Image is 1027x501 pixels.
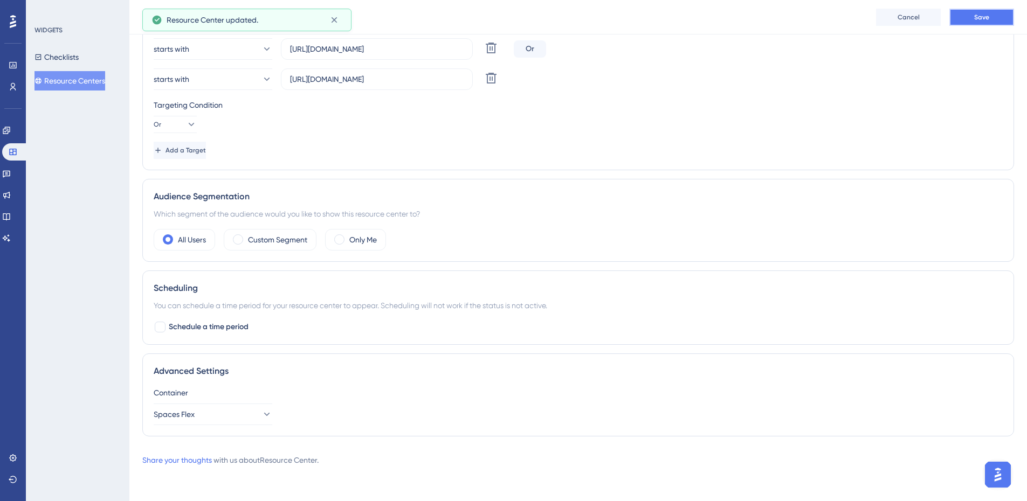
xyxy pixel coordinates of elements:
div: You can schedule a time period for your resource center to appear. Scheduling will not work if th... [154,299,1003,312]
span: Add a Target [166,146,206,155]
input: yourwebsite.com/path [290,73,464,85]
div: Container [154,386,1003,399]
button: Add a Target [154,142,206,159]
button: Checklists [35,47,79,67]
button: starts with [154,68,272,90]
span: Save [974,13,989,22]
button: Or [154,116,197,133]
span: starts with [154,43,189,55]
button: Cancel [876,9,941,26]
label: Only Me [349,233,377,246]
span: Cancel [898,13,920,22]
button: Resource Centers [35,71,105,91]
div: Or [514,40,546,58]
button: Save [949,9,1014,26]
div: Which segment of the audience would you like to show this resource center to? [154,207,1003,220]
div: Audience Segmentation [154,190,1003,203]
div: Scheduling [154,282,1003,295]
a: Share your thoughts [142,456,212,464]
span: Resource Center updated. [167,13,258,26]
button: Spaces Flex [154,403,272,425]
button: starts with [154,38,272,60]
iframe: UserGuiding AI Assistant Launcher [982,458,1014,491]
div: WIDGETS [35,26,63,34]
span: Or [154,120,161,129]
span: Spaces Flex [154,408,195,421]
label: All Users [178,233,206,246]
label: Custom Segment [248,233,307,246]
div: Targeting Condition [154,99,1003,112]
span: Schedule a time period [169,321,249,333]
div: Advanced Settings [154,365,1003,378]
input: yourwebsite.com/path [290,43,464,55]
span: starts with [154,73,189,86]
div: with us about Resource Center . [142,454,319,467]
